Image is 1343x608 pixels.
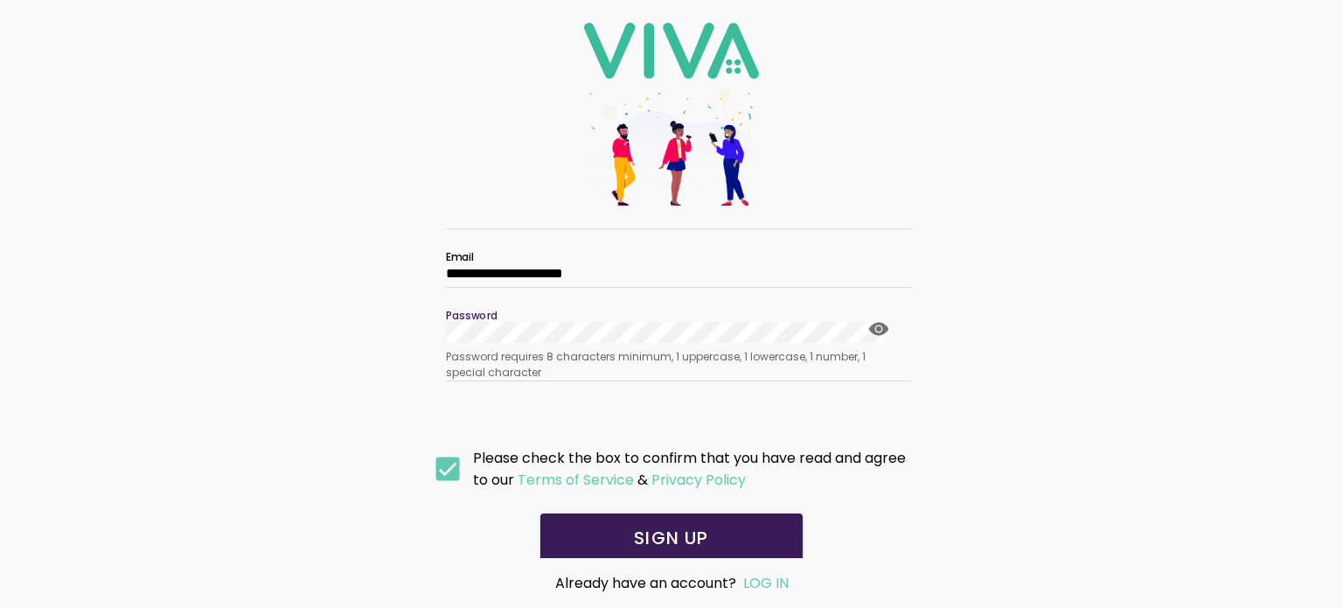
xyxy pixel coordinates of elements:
[446,349,897,381] ion-text: Password requires 8 characters minimum, 1 uppercase, 1 lowercase, 1 number, 1 special character
[469,443,916,495] ion-col: Please check the box to confirm that you have read and agree to our &
[518,470,634,490] ion-text: Terms of Service
[467,572,876,594] div: Already have an account?
[446,322,884,343] input: Password
[540,514,803,563] ion-button: SIGN UP
[743,573,789,593] a: LOG IN
[446,266,897,281] input: Email
[651,470,746,490] ion-text: Privacy Policy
